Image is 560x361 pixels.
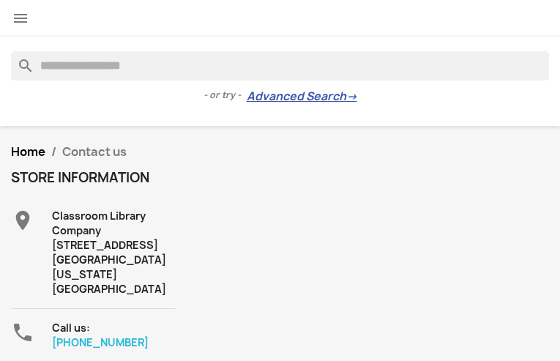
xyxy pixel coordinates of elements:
i:  [11,209,34,232]
h4: Store information [11,171,176,185]
span: → [346,89,357,104]
span: Contact us [62,144,127,160]
div: Classroom Library Company [STREET_ADDRESS] [GEOGRAPHIC_DATA][US_STATE] [GEOGRAPHIC_DATA] [52,209,176,297]
a: Advanced Search→ [247,89,357,104]
div: Call us: [52,321,176,350]
span: - or try - [204,88,247,103]
a: [PHONE_NUMBER] [52,335,149,349]
i:  [12,10,29,27]
i:  [11,321,34,344]
i: search [11,51,29,69]
a: Home [11,144,45,160]
input: Search [11,51,549,81]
